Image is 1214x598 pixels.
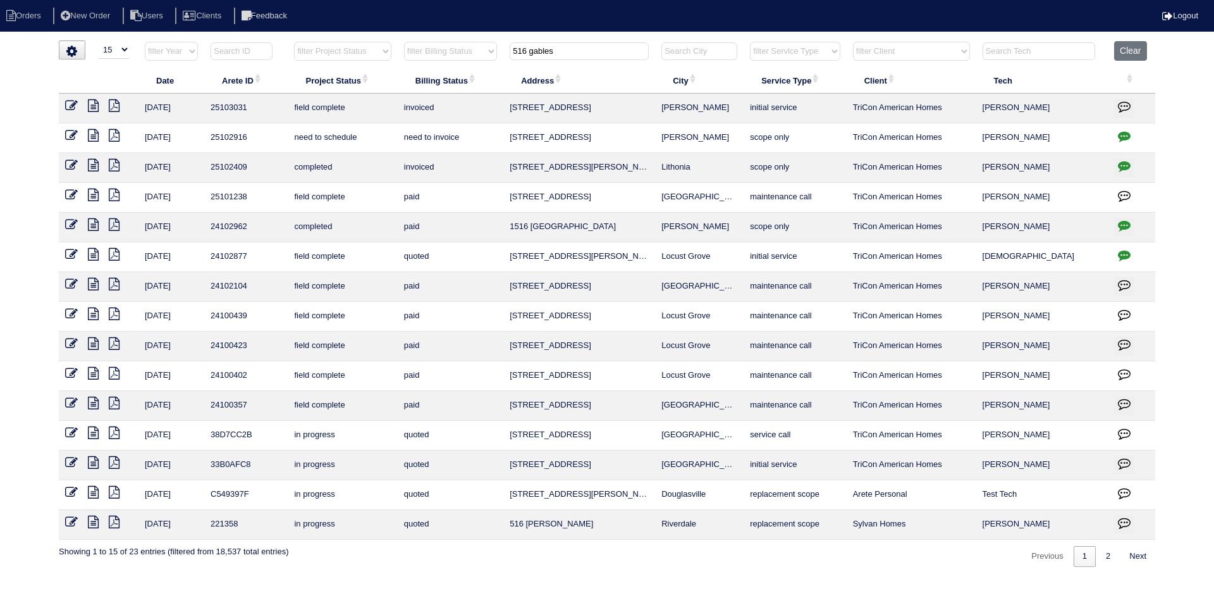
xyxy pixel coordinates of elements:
[288,332,397,361] td: field complete
[398,302,503,332] td: paid
[138,332,204,361] td: [DATE]
[744,123,846,153] td: scope only
[510,42,649,60] input: Search Address
[655,123,744,153] td: [PERSON_NAME]
[976,510,1108,540] td: [PERSON_NAME]
[744,94,846,123] td: initial service
[655,510,744,540] td: Riverdale
[503,272,655,302] td: [STREET_ADDRESS]
[655,480,744,510] td: Douglasville
[138,242,204,272] td: [DATE]
[744,213,846,242] td: scope only
[976,391,1108,421] td: [PERSON_NAME]
[288,272,397,302] td: field complete
[1108,67,1155,94] th: : activate to sort column ascending
[847,183,976,213] td: TriCon American Homes
[204,94,288,123] td: 25103031
[53,11,120,20] a: New Order
[847,67,976,94] th: Client: activate to sort column ascending
[847,123,976,153] td: TriCon American Homes
[204,123,288,153] td: 25102916
[744,67,846,94] th: Service Type: activate to sort column ascending
[1022,546,1072,567] a: Previous
[744,451,846,480] td: initial service
[847,272,976,302] td: TriCon American Homes
[1097,546,1119,567] a: 2
[744,480,846,510] td: replacement scope
[503,302,655,332] td: [STREET_ADDRESS]
[976,421,1108,451] td: [PERSON_NAME]
[983,42,1095,60] input: Search Tech
[204,480,288,510] td: C549397F
[744,332,846,361] td: maintenance call
[288,242,397,272] td: field complete
[204,451,288,480] td: 33B0AFC8
[123,8,173,25] li: Users
[1114,41,1146,61] button: Clear
[138,302,204,332] td: [DATE]
[976,67,1108,94] th: Tech
[138,451,204,480] td: [DATE]
[655,183,744,213] td: [GEOGRAPHIC_DATA]
[175,8,231,25] li: Clients
[847,94,976,123] td: TriCon American Homes
[204,332,288,361] td: 24100423
[398,480,503,510] td: quoted
[655,272,744,302] td: [GEOGRAPHIC_DATA]
[503,153,655,183] td: [STREET_ADDRESS][PERSON_NAME]
[138,391,204,421] td: [DATE]
[138,510,204,540] td: [DATE]
[655,67,744,94] th: City: activate to sort column ascending
[847,421,976,451] td: TriCon American Homes
[53,8,120,25] li: New Order
[847,510,976,540] td: Sylvan Homes
[398,153,503,183] td: invoiced
[655,332,744,361] td: Locust Grove
[288,153,397,183] td: completed
[655,213,744,242] td: [PERSON_NAME]
[204,510,288,540] td: 221358
[503,332,655,361] td: [STREET_ADDRESS]
[744,153,846,183] td: scope only
[288,451,397,480] td: in progress
[847,391,976,421] td: TriCon American Homes
[976,153,1108,183] td: [PERSON_NAME]
[59,540,288,558] div: Showing 1 to 15 of 23 entries (filtered from 18,537 total entries)
[744,302,846,332] td: maintenance call
[1120,546,1155,567] a: Next
[847,332,976,361] td: TriCon American Homes
[138,123,204,153] td: [DATE]
[204,302,288,332] td: 24100439
[655,302,744,332] td: Locust Grove
[138,361,204,391] td: [DATE]
[288,421,397,451] td: in progress
[398,183,503,213] td: paid
[847,361,976,391] td: TriCon American Homes
[976,183,1108,213] td: [PERSON_NAME]
[976,213,1108,242] td: [PERSON_NAME]
[138,94,204,123] td: [DATE]
[288,94,397,123] td: field complete
[976,302,1108,332] td: [PERSON_NAME]
[976,94,1108,123] td: [PERSON_NAME]
[847,153,976,183] td: TriCon American Homes
[288,361,397,391] td: field complete
[503,67,655,94] th: Address: activate to sort column ascending
[138,480,204,510] td: [DATE]
[1162,11,1198,20] a: Logout
[976,332,1108,361] td: [PERSON_NAME]
[204,272,288,302] td: 24102104
[744,421,846,451] td: service call
[398,361,503,391] td: paid
[204,183,288,213] td: 25101238
[138,272,204,302] td: [DATE]
[204,153,288,183] td: 25102409
[976,242,1108,272] td: [DEMOGRAPHIC_DATA]
[503,183,655,213] td: [STREET_ADDRESS]
[138,213,204,242] td: [DATE]
[204,67,288,94] th: Arete ID: activate to sort column ascending
[288,302,397,332] td: field complete
[138,67,204,94] th: Date
[211,42,273,60] input: Search ID
[234,8,297,25] li: Feedback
